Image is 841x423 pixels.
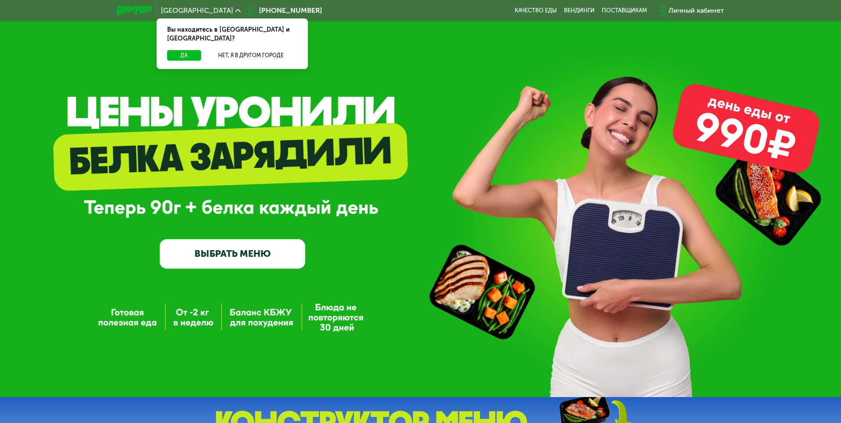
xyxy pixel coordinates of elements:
[161,7,233,14] span: [GEOGRAPHIC_DATA]
[602,7,647,14] div: поставщикам
[157,18,308,50] div: Вы находитесь в [GEOGRAPHIC_DATA] и [GEOGRAPHIC_DATA]?
[245,5,322,16] a: [PHONE_NUMBER]
[515,7,557,14] a: Качество еды
[167,50,201,61] button: Да
[160,239,305,268] a: ВЫБРАТЬ МЕНЮ
[564,7,595,14] a: Вендинги
[205,50,297,61] button: Нет, я в другом городе
[669,5,724,16] div: Личный кабинет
